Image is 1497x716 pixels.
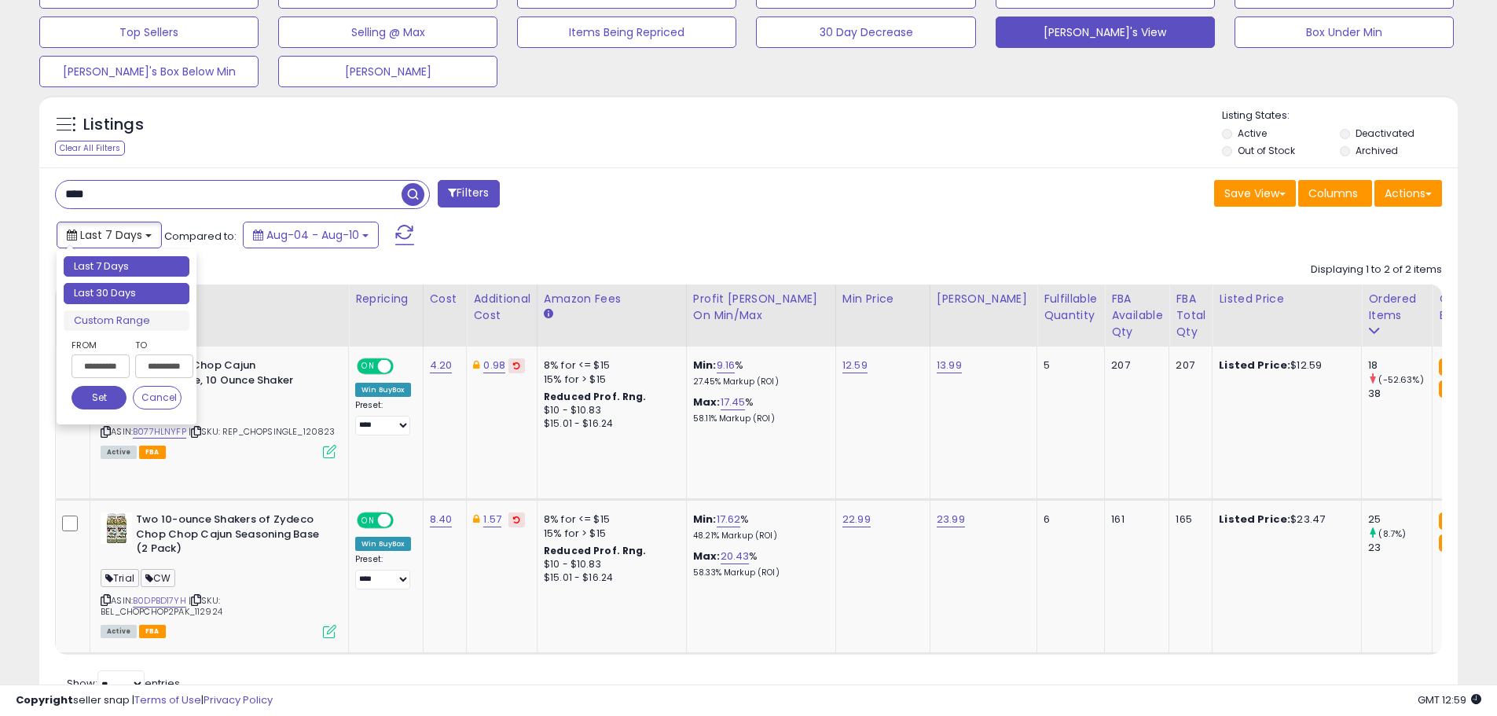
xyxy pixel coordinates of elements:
div: Ordered Items [1368,291,1425,324]
b: Zydeco Chop Chop Cajun Seasoning Base, 10 Ounce Shaker [116,358,307,391]
div: Repricing [355,291,416,307]
button: Selling @ Max [278,17,497,48]
a: Privacy Policy [204,692,273,707]
div: $15.01 - $16.24 [544,571,674,585]
div: Cost [430,291,460,307]
a: 17.62 [717,512,741,527]
div: 207 [1176,358,1200,373]
span: All listings currently available for purchase on Amazon [101,446,137,459]
a: 4.20 [430,358,453,373]
button: Box Under Min [1235,17,1454,48]
span: Compared to: [164,229,237,244]
div: % [693,358,824,387]
span: | SKU: BEL_CHOPCHOP2PAK_112924 [101,594,222,618]
p: 58.33% Markup (ROI) [693,567,824,578]
div: Preset: [355,400,411,435]
b: Min: [693,358,717,373]
div: % [693,512,824,542]
a: 9.16 [717,358,736,373]
i: Click to copy [191,428,201,436]
button: Filters [438,180,499,207]
div: ASIN: [101,512,336,637]
p: Listing States: [1222,108,1458,123]
a: 20.43 [721,549,750,564]
div: 165 [1176,512,1200,527]
span: Show: entries [67,676,180,691]
small: FBA [1439,512,1468,530]
div: 25 [1368,512,1432,527]
i: Click to copy [101,428,111,436]
a: B077HLNYFP [133,425,186,439]
small: FBA [1439,534,1468,552]
button: Save View [1214,180,1296,207]
label: From [72,337,127,353]
div: ASIN: [101,358,336,457]
span: OFF [391,360,416,373]
b: Listed Price: [1219,512,1290,527]
div: 6 [1044,512,1092,527]
p: 48.21% Markup (ROI) [693,531,824,542]
a: 12.59 [842,358,868,373]
div: % [693,395,824,424]
button: Items Being Repriced [517,17,736,48]
div: Amazon Fees [544,291,680,307]
span: Columns [1308,185,1358,201]
small: (8.7%) [1378,527,1406,540]
small: (-52.63%) [1378,373,1423,386]
div: 15% for > $15 [544,527,674,541]
button: Top Sellers [39,17,259,48]
li: Custom Range [64,310,189,332]
div: [PERSON_NAME] [937,291,1030,307]
button: Aug-04 - Aug-10 [243,222,379,248]
button: Actions [1374,180,1442,207]
p: 27.45% Markup (ROI) [693,376,824,387]
div: 38 [1368,387,1432,401]
div: Title [97,291,342,307]
div: Listed Price [1219,291,1355,307]
a: B0DPBD17YH [133,594,186,608]
button: 30 Day Decrease [756,17,975,48]
button: Set [72,386,127,409]
div: $10 - $10.83 [544,558,674,571]
div: 23 [1368,541,1432,555]
span: Trial [101,569,139,587]
span: CW [141,569,175,587]
label: Active [1238,127,1267,140]
div: Win BuyBox [355,383,411,397]
th: The percentage added to the cost of goods (COGS) that forms the calculator for Min & Max prices. [686,285,835,347]
button: Columns [1298,180,1372,207]
div: Fulfillable Quantity [1044,291,1098,324]
span: All listings currently available for purchase on Amazon [101,625,137,638]
label: Out of Stock [1238,144,1295,157]
a: 17.45 [721,395,746,410]
img: 51Zi+5+O7DL._SL40_.jpg [101,512,132,544]
span: Aug-04 - Aug-10 [266,227,359,243]
span: FBA [139,446,166,459]
small: Amazon Fees. [544,307,553,321]
div: $23.47 [1219,512,1349,527]
div: Preset: [355,554,411,589]
div: 207 [1111,358,1157,373]
div: % [693,549,824,578]
a: 1.57 [483,512,501,527]
button: Last 7 Days [57,222,162,248]
div: 5 [1044,358,1092,373]
div: Profit [PERSON_NAME] on Min/Max [693,291,829,324]
button: [PERSON_NAME]'s Box Below Min [39,56,259,87]
span: FBA [139,625,166,638]
span: OFF [391,514,416,527]
li: Last 7 Days [64,256,189,277]
b: Reduced Prof. Rng. [544,544,647,557]
a: 13.99 [937,358,962,373]
div: $12.59 [1219,358,1349,373]
div: Additional Cost [473,291,530,324]
small: FBA [1439,358,1468,376]
a: 22.99 [842,512,871,527]
div: 15% for > $15 [544,373,674,387]
span: | SKU: REP_CHOPSINGLE_120823 [189,425,336,438]
small: FBA [1439,380,1468,398]
div: FBA Total Qty [1176,291,1205,340]
div: 161 [1111,512,1157,527]
b: Two 10-ounce Shakers of Zydeco Chop Chop Cajun Seasoning Base (2 Pack) [136,512,327,560]
b: Listed Price: [1219,358,1290,373]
